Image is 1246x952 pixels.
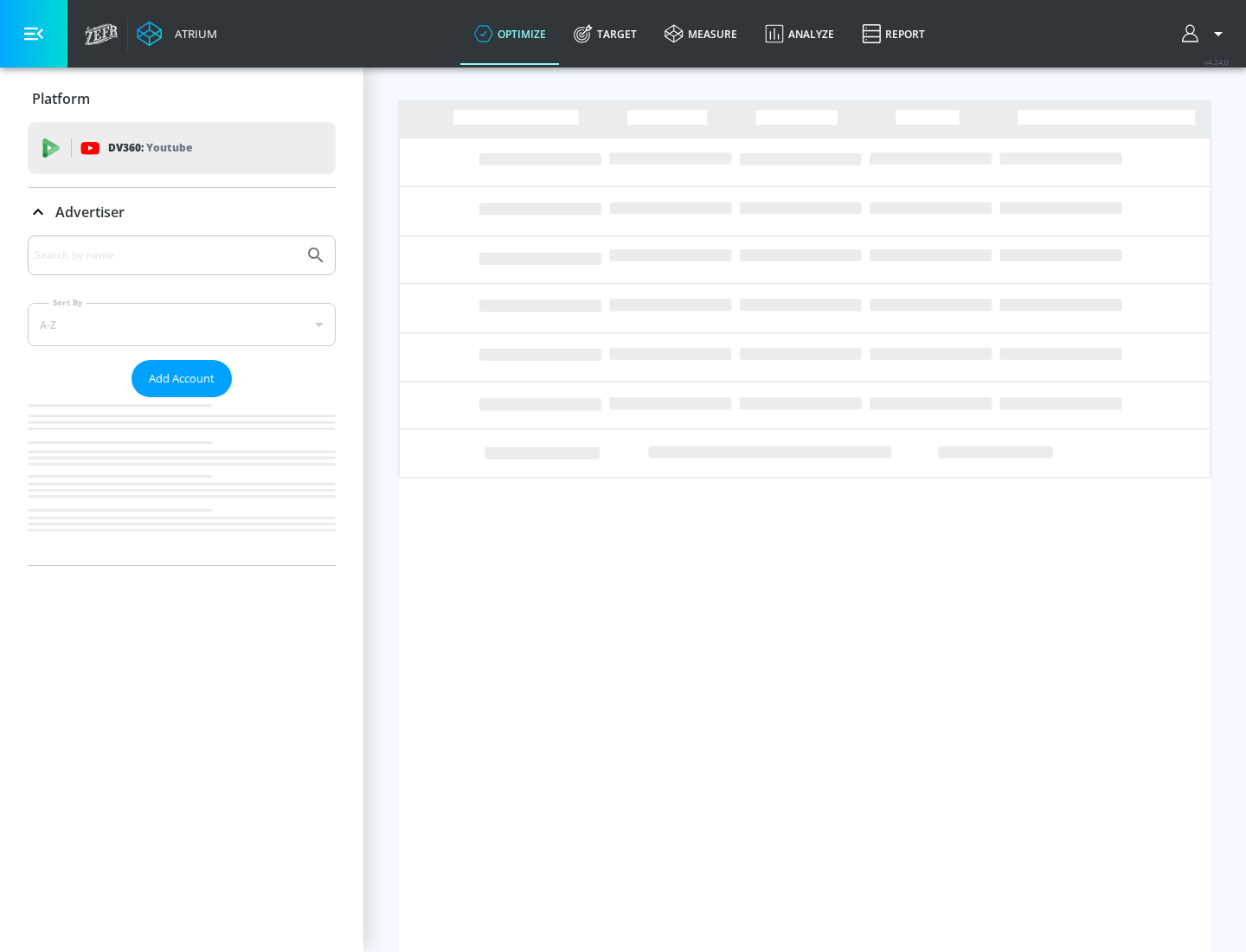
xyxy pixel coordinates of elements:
a: Target [560,3,651,65]
div: DV360: Youtube [28,122,336,174]
div: A-Z [28,303,336,346]
div: Atrium [168,26,217,42]
div: Platform [28,74,336,123]
label: Sort By [49,297,87,308]
nav: list of Advertiser [28,397,336,565]
a: optimize [460,3,560,65]
div: Advertiser [28,235,336,565]
a: measure [651,3,751,65]
button: Add Account [132,360,232,397]
p: Advertiser [55,203,125,222]
p: Youtube [146,138,192,157]
a: Analyze [751,3,848,65]
div: Advertiser [28,188,336,236]
p: DV360: [108,138,192,158]
a: Atrium [137,21,217,47]
p: Platform [32,89,90,108]
span: Add Account [149,369,215,389]
input: Search by name [35,244,297,267]
span: v 4.24.0 [1204,57,1229,67]
a: Report [848,3,939,65]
